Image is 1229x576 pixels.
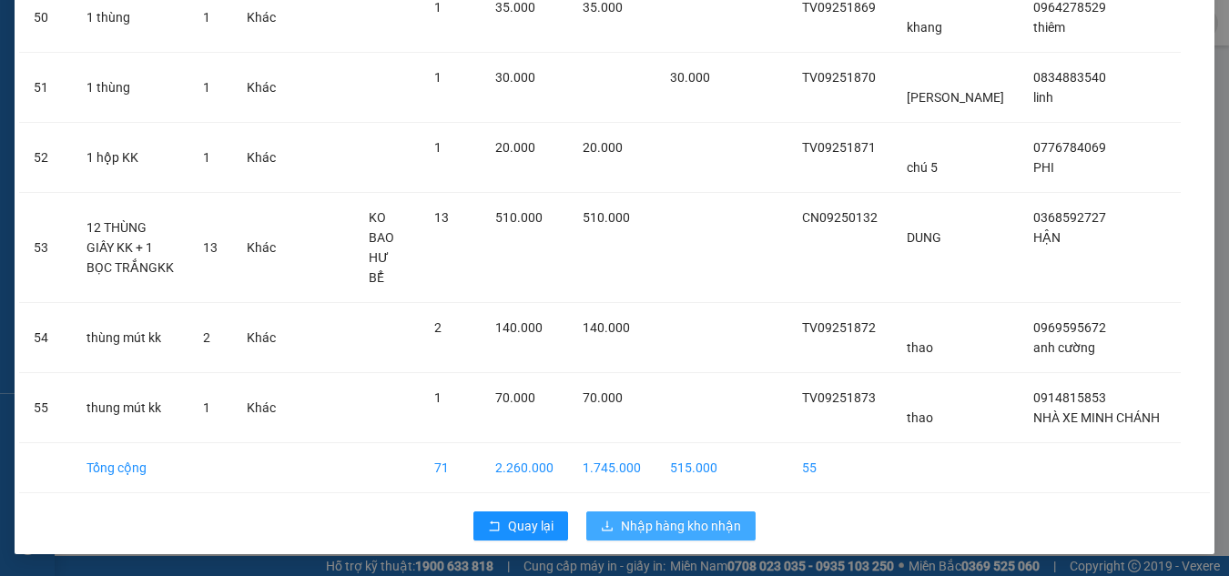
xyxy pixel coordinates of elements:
[19,373,72,443] td: 55
[203,330,210,345] span: 2
[568,443,655,493] td: 1.745.000
[583,320,630,335] span: 140.000
[802,210,878,225] span: CN09250132
[232,373,290,443] td: Khác
[1033,390,1106,405] span: 0914815853
[907,340,933,355] span: thao
[1033,20,1065,35] span: thiêm
[601,520,614,534] span: download
[473,511,568,541] button: rollbackQuay lại
[907,20,942,35] span: khang
[232,303,290,373] td: Khác
[1033,320,1106,335] span: 0969595672
[203,240,218,255] span: 13
[420,443,481,493] td: 71
[495,390,535,405] span: 70.000
[495,70,535,85] span: 30.000
[203,10,210,25] span: 1
[907,90,1004,105] span: [PERSON_NAME]
[232,193,290,303] td: Khác
[802,320,876,335] span: TV09251872
[583,210,630,225] span: 510.000
[907,160,938,175] span: chú 5
[802,140,876,155] span: TV09251871
[583,140,623,155] span: 20.000
[1033,410,1160,425] span: NHÀ XE MINH CHÁNH
[434,70,442,85] span: 1
[488,520,501,534] span: rollback
[621,516,741,536] span: Nhập hàng kho nhận
[1033,90,1053,105] span: linh
[72,373,188,443] td: thung mút kk
[495,320,543,335] span: 140.000
[495,210,543,225] span: 510.000
[1033,160,1054,175] span: PHI
[670,70,710,85] span: 30.000
[19,303,72,373] td: 54
[434,210,449,225] span: 13
[19,53,72,123] td: 51
[787,443,892,493] td: 55
[802,70,876,85] span: TV09251870
[508,516,554,536] span: Quay lại
[907,230,941,245] span: DUNG
[583,390,623,405] span: 70.000
[495,140,535,155] span: 20.000
[203,400,210,415] span: 1
[655,443,732,493] td: 515.000
[1033,140,1106,155] span: 0776784069
[434,140,442,155] span: 1
[72,193,188,303] td: 12 THÙNG GIẤY KK + 1 BỌC TRẮNGKK
[72,123,188,193] td: 1 hộp KK
[369,210,394,285] span: KO BAO HƯ BỂ
[19,193,72,303] td: 53
[203,150,210,165] span: 1
[72,303,188,373] td: thùng mút kk
[1033,340,1095,355] span: anh cường
[232,53,290,123] td: Khác
[232,123,290,193] td: Khác
[434,390,442,405] span: 1
[1033,210,1106,225] span: 0368592727
[72,53,188,123] td: 1 thùng
[907,410,933,425] span: thao
[802,390,876,405] span: TV09251873
[19,123,72,193] td: 52
[1033,70,1106,85] span: 0834883540
[481,443,569,493] td: 2.260.000
[72,443,188,493] td: Tổng cộng
[203,80,210,95] span: 1
[1033,230,1061,245] span: HẬN
[586,511,756,541] button: downloadNhập hàng kho nhận
[434,320,442,335] span: 2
